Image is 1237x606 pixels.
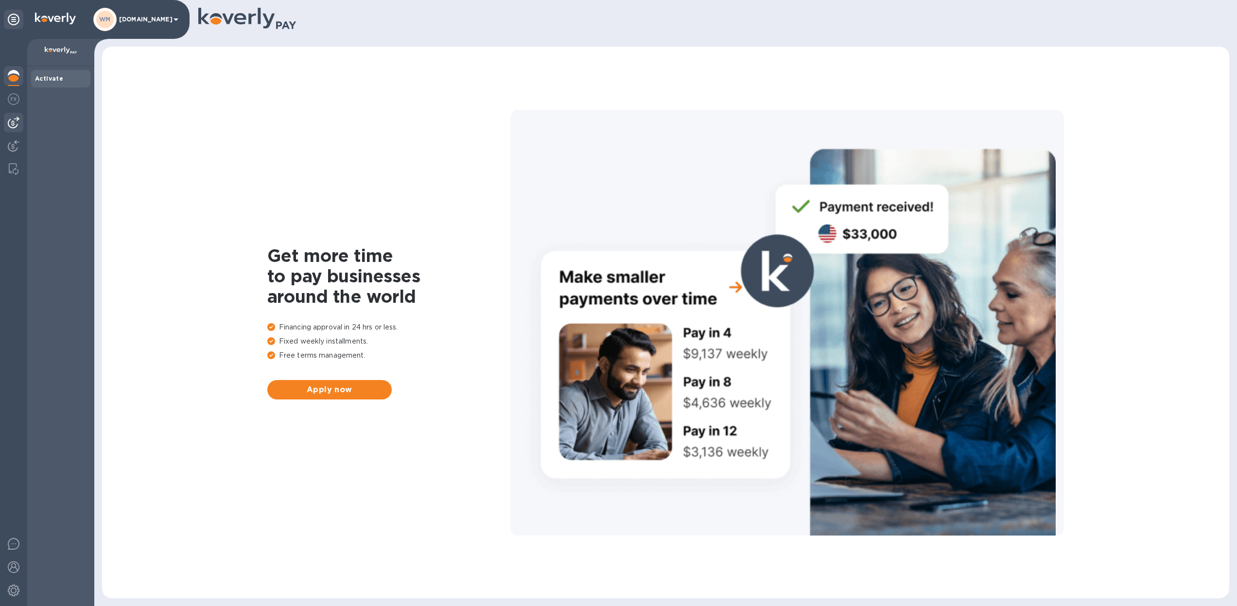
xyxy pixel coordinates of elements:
[267,245,510,307] h1: Get more time to pay businesses around the world
[35,75,63,82] b: Activate
[275,384,384,396] span: Apply now
[267,380,392,399] button: Apply now
[8,93,19,105] img: Foreign exchange
[35,13,76,24] img: Logo
[267,336,510,346] p: Fixed weekly installments.
[99,16,111,23] b: WM
[119,16,168,23] p: [DOMAIN_NAME]
[4,10,23,29] div: Unpin categories
[267,350,510,361] p: Free terms management.
[267,322,510,332] p: Financing approval in 24 hrs or less.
